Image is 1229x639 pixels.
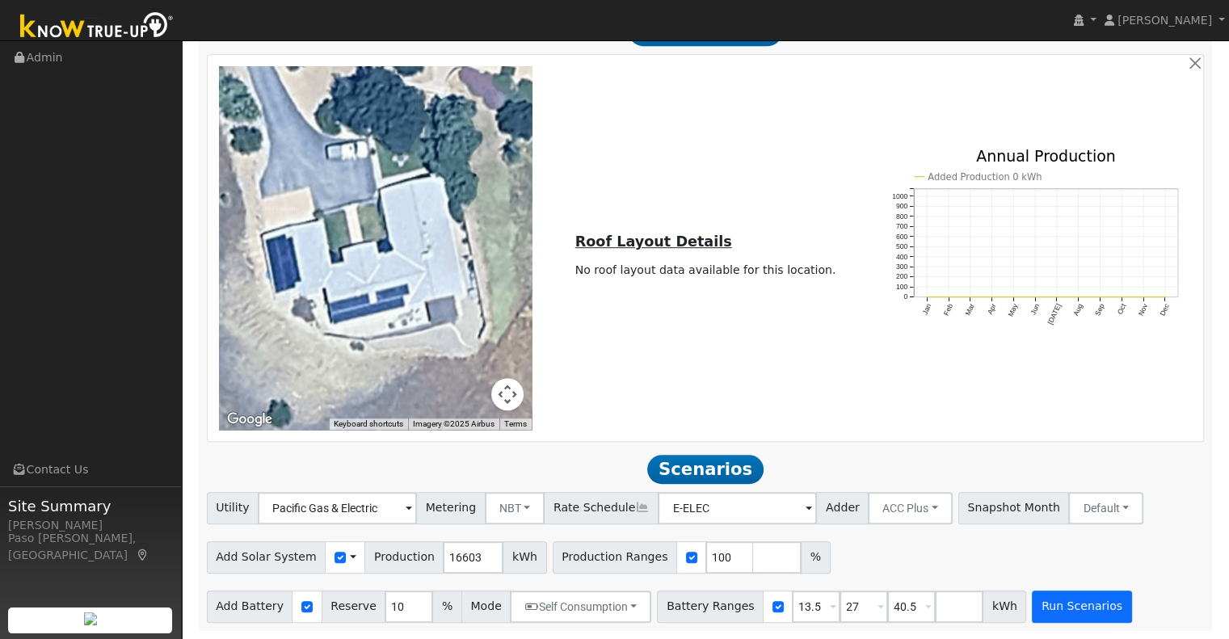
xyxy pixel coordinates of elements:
button: Run Scenarios [1032,591,1131,623]
text: 400 [896,252,908,260]
span: Rate Schedule [544,492,659,524]
text: 300 [896,263,908,271]
span: Utility [207,492,259,524]
text: 700 [896,222,908,230]
text: Mar [963,302,975,317]
span: Reserve [322,591,386,623]
span: Mode [461,591,511,623]
span: % [801,541,830,574]
circle: onclick="" [1012,296,1015,298]
u: Roof Layout Details [575,233,732,250]
span: Scenarios [647,455,763,484]
text: Added Production 0 kWh [928,171,1042,183]
button: ACC Plus [868,492,953,524]
button: NBT [485,492,545,524]
circle: onclick="" [1055,296,1058,298]
text: 1000 [892,192,907,200]
circle: onclick="" [925,296,928,298]
span: kWh [503,541,546,574]
a: Map [136,549,150,561]
span: Metering [416,492,486,524]
span: kWh [983,591,1026,623]
button: Keyboard shortcuts [334,418,403,430]
span: Add Battery [207,591,293,623]
text: 900 [896,202,908,210]
input: Select a Utility [258,492,417,524]
button: Map camera controls [491,378,524,410]
circle: onclick="" [1121,296,1123,298]
span: Snapshot Month [958,492,1070,524]
text: 200 [896,272,908,280]
text: 100 [896,283,908,291]
text: Apr [986,302,998,315]
img: Know True-Up [12,9,182,45]
text: [DATE] [1046,302,1063,326]
circle: onclick="" [947,296,949,298]
span: Battery Ranges [657,591,764,623]
text: Nov [1137,302,1150,317]
span: Site Summary [8,495,173,517]
text: 800 [896,212,908,221]
text: Annual Production [976,146,1116,164]
circle: onclick="" [1099,296,1101,298]
a: Terms [504,419,527,428]
img: retrieve [84,612,97,625]
text: Dec [1159,302,1172,317]
text: 600 [896,233,908,241]
text: Aug [1071,302,1084,317]
span: Imagery ©2025 Airbus [413,419,495,428]
span: % [432,591,461,623]
div: Paso [PERSON_NAME], [GEOGRAPHIC_DATA] [8,530,173,564]
text: Jun [1029,302,1041,316]
span: [PERSON_NAME] [1117,14,1212,27]
text: 0 [903,292,907,301]
circle: onclick="" [991,296,993,298]
a: Open this area in Google Maps (opens a new window) [223,409,276,430]
circle: onclick="" [969,296,971,298]
span: Production [364,541,444,574]
td: No roof layout data available for this location. [572,259,839,282]
text: Jan [920,302,932,316]
span: Production Ranges [553,541,677,574]
button: Default [1068,492,1143,524]
text: Oct [1116,302,1128,316]
circle: onclick="" [1142,296,1144,298]
circle: onclick="" [1077,296,1080,298]
circle: onclick="" [1164,296,1166,298]
text: Sep [1093,302,1106,317]
text: May [1006,302,1019,318]
circle: onclick="" [1033,296,1036,298]
span: Adder [816,492,869,524]
text: Feb [942,302,954,317]
input: Select a Rate Schedule [658,492,817,524]
text: 500 [896,242,908,250]
span: Add Solar System [207,541,326,574]
button: Self Consumption [510,591,651,623]
img: Google [223,409,276,430]
div: [PERSON_NAME] [8,517,173,534]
